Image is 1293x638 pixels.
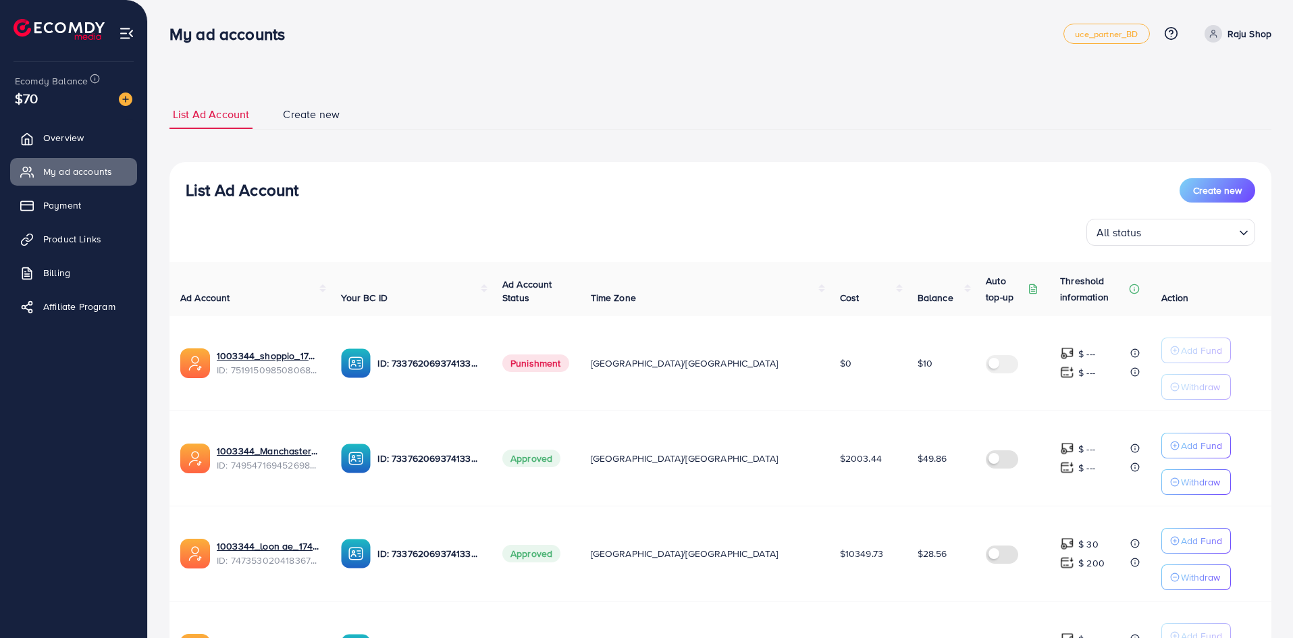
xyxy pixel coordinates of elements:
span: Ad Account [180,291,230,304]
img: ic-ads-acc.e4c84228.svg [180,539,210,568]
p: Add Fund [1181,533,1222,549]
a: Payment [10,192,137,219]
span: ID: 7495471694526988304 [217,458,319,472]
img: top-up amount [1060,442,1074,456]
div: <span class='underline'>1003344_Manchaster_1745175503024</span></br>7495471694526988304 [217,444,319,472]
h3: List Ad Account [186,180,298,200]
a: 1003344_shoppio_1750688962312 [217,349,319,363]
span: Punishment [502,354,569,372]
img: ic-ba-acc.ded83a64.svg [341,444,371,473]
span: List Ad Account [173,107,249,122]
img: ic-ba-acc.ded83a64.svg [341,539,371,568]
span: Action [1161,291,1188,304]
p: ID: 7337620693741338625 [377,546,480,562]
p: Withdraw [1181,379,1220,395]
iframe: Chat [1236,577,1283,628]
p: ID: 7337620693741338625 [377,450,480,467]
a: Product Links [10,225,137,252]
span: ID: 7473530204183674896 [217,554,319,567]
span: uce_partner_BD [1075,30,1138,38]
p: $ --- [1078,441,1095,457]
span: [GEOGRAPHIC_DATA]/[GEOGRAPHIC_DATA] [591,356,779,370]
span: Create new [1193,184,1242,197]
p: $ --- [1078,365,1095,381]
span: [GEOGRAPHIC_DATA]/[GEOGRAPHIC_DATA] [591,452,779,465]
a: Affiliate Program [10,293,137,320]
img: top-up amount [1060,365,1074,379]
p: Add Fund [1181,342,1222,358]
span: Ad Account Status [502,277,552,304]
span: $10 [918,356,932,370]
img: ic-ads-acc.e4c84228.svg [180,348,210,378]
img: top-up amount [1060,537,1074,551]
span: My ad accounts [43,165,112,178]
img: menu [119,26,134,41]
span: [GEOGRAPHIC_DATA]/[GEOGRAPHIC_DATA] [591,547,779,560]
button: Withdraw [1161,469,1231,495]
a: 1003344_loon ae_1740066863007 [217,539,319,553]
p: ID: 7337620693741338625 [377,355,480,371]
div: <span class='underline'>1003344_loon ae_1740066863007</span></br>7473530204183674896 [217,539,319,567]
input: Search for option [1146,220,1234,242]
span: $49.86 [918,452,947,465]
p: $ --- [1078,460,1095,476]
img: logo [14,19,105,40]
p: $ --- [1078,346,1095,362]
a: Raju Shop [1199,25,1271,43]
h3: My ad accounts [169,24,296,44]
span: Your BC ID [341,291,388,304]
span: ID: 7519150985080684551 [217,363,319,377]
a: Billing [10,259,137,286]
span: Approved [502,450,560,467]
span: Time Zone [591,291,636,304]
a: Overview [10,124,137,151]
img: ic-ba-acc.ded83a64.svg [341,348,371,378]
span: Create new [283,107,340,122]
p: $ 200 [1078,555,1105,571]
span: Cost [840,291,860,304]
div: Search for option [1086,219,1255,246]
p: Withdraw [1181,474,1220,490]
img: top-up amount [1060,346,1074,361]
span: $2003.44 [840,452,882,465]
span: $0 [840,356,851,370]
span: $70 [15,88,38,108]
img: ic-ads-acc.e4c84228.svg [180,444,210,473]
span: All status [1094,223,1144,242]
button: Add Fund [1161,433,1231,458]
button: Create new [1180,178,1255,203]
span: Ecomdy Balance [15,74,88,88]
span: Payment [43,198,81,212]
img: top-up amount [1060,460,1074,475]
span: $10349.73 [840,547,883,560]
button: Withdraw [1161,564,1231,590]
span: Balance [918,291,953,304]
button: Withdraw [1161,374,1231,400]
div: <span class='underline'>1003344_shoppio_1750688962312</span></br>7519150985080684551 [217,349,319,377]
p: Withdraw [1181,569,1220,585]
span: Overview [43,131,84,144]
span: Billing [43,266,70,280]
p: Add Fund [1181,437,1222,454]
button: Add Fund [1161,528,1231,554]
p: Auto top-up [986,273,1025,305]
span: Affiliate Program [43,300,115,313]
a: My ad accounts [10,158,137,185]
p: Threshold information [1060,273,1126,305]
span: $28.56 [918,547,947,560]
a: uce_partner_BD [1063,24,1149,44]
img: top-up amount [1060,556,1074,570]
img: image [119,92,132,106]
p: $ 30 [1078,536,1099,552]
span: Approved [502,545,560,562]
p: Raju Shop [1228,26,1271,42]
a: 1003344_Manchaster_1745175503024 [217,444,319,458]
button: Add Fund [1161,338,1231,363]
span: Product Links [43,232,101,246]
